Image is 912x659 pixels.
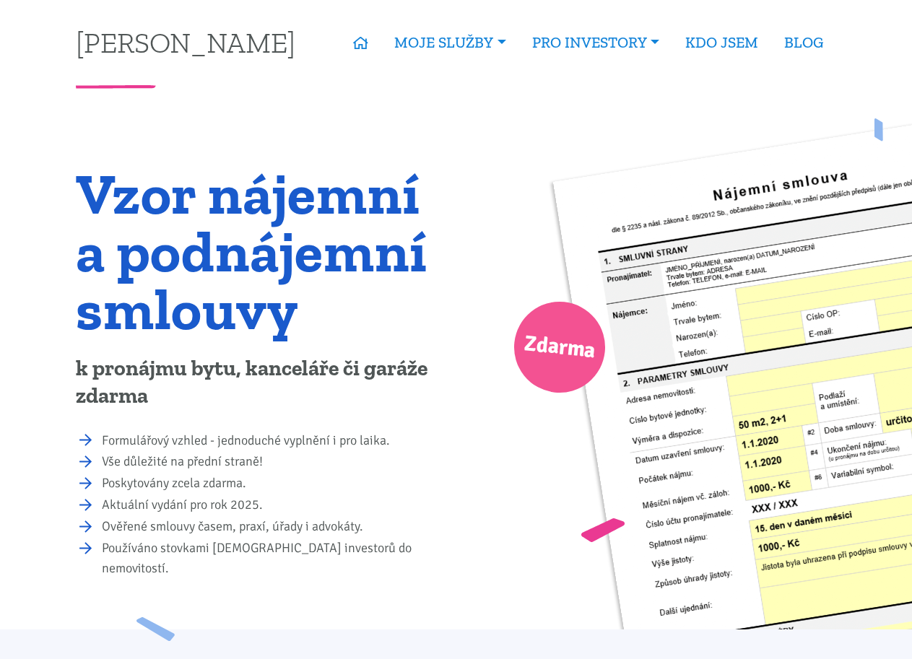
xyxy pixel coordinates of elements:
[102,538,446,579] li: Používáno stovkami [DEMOGRAPHIC_DATA] investorů do nemovitostí.
[102,495,446,515] li: Aktuální vydání pro rok 2025.
[102,452,446,472] li: Vše důležité na přední straně!
[672,26,771,59] a: KDO JSEM
[76,28,295,56] a: [PERSON_NAME]
[102,431,446,451] li: Formulářový vzhled - jednoduché vyplnění i pro laika.
[771,26,836,59] a: BLOG
[381,26,518,59] a: MOJE SLUŽBY
[522,325,597,370] span: Zdarma
[519,26,672,59] a: PRO INVESTORY
[76,355,446,410] p: k pronájmu bytu, kanceláře či garáže zdarma
[76,165,446,338] h1: Vzor nájemní a podnájemní smlouvy
[102,517,446,537] li: Ověřené smlouvy časem, praxí, úřady i advokáty.
[102,473,446,494] li: Poskytovány zcela zdarma.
